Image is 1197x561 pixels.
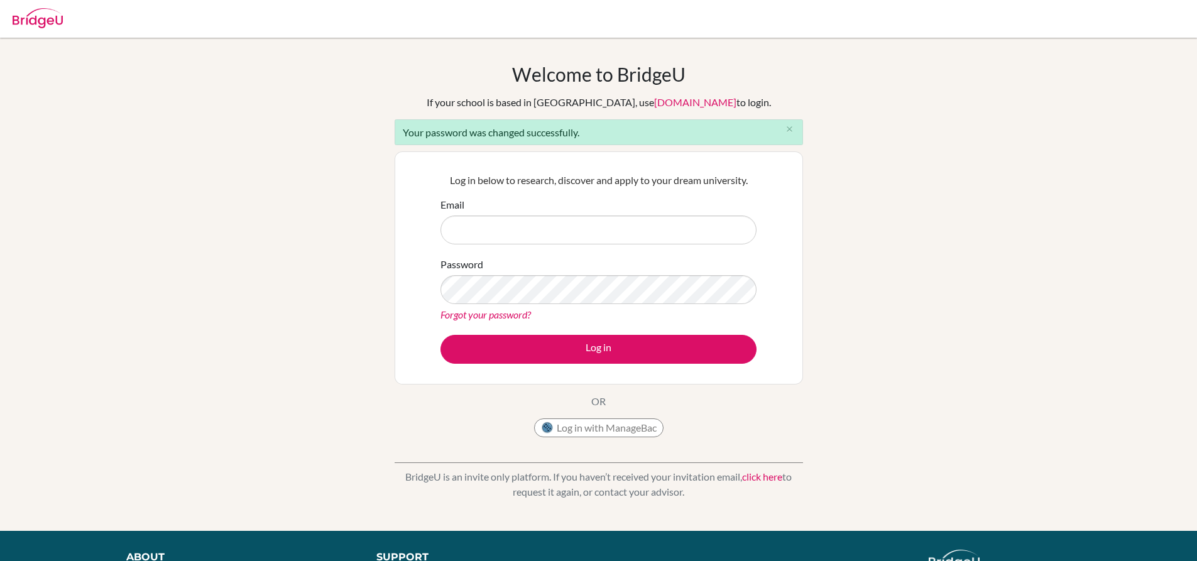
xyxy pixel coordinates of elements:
[395,469,803,499] p: BridgeU is an invite only platform. If you haven’t received your invitation email, to request it ...
[591,394,606,409] p: OR
[440,173,757,188] p: Log in below to research, discover and apply to your dream university.
[654,96,736,108] a: [DOMAIN_NAME]
[777,120,802,139] button: Close
[427,95,771,110] div: If your school is based in [GEOGRAPHIC_DATA], use to login.
[440,197,464,212] label: Email
[440,257,483,272] label: Password
[395,119,803,145] div: Your password was changed successfully.
[742,471,782,482] a: click here
[13,8,63,28] img: Bridge-U
[512,63,686,85] h1: Welcome to BridgeU
[440,335,757,364] button: Log in
[785,124,794,134] i: close
[534,418,664,437] button: Log in with ManageBac
[440,308,531,320] a: Forgot your password?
